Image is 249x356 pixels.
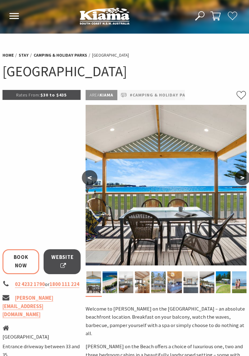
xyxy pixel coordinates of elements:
img: Enjoy the beachfront view in Cabin 12 [200,271,214,293]
span: Website [51,253,73,270]
a: Home [2,52,14,58]
li: [GEOGRAPHIC_DATA] [2,333,81,341]
img: Beachfront cabins at Kendalls on the Beach Holiday Park [216,271,230,293]
span: Rates From: [16,92,40,98]
li: or [2,280,81,289]
span: Area [90,92,100,98]
a: #Camping & Holiday Parks [130,91,194,99]
p: Kiama [86,90,117,100]
p: $30 to $435 [2,90,81,100]
img: Lounge room in Cabin 12 [119,271,133,293]
img: Aerial view of Kendalls on the Beach Holiday Park [102,271,117,293]
img: Kendalls on the Beach Holiday Park [151,271,166,293]
img: Full size kitchen in Cabin 12 [183,271,198,293]
a: [PERSON_NAME][EMAIL_ADDRESS][DOMAIN_NAME] [2,295,53,318]
p: Welcome to [PERSON_NAME] on the [GEOGRAPHIC_DATA] – an absolute beachfront location. Breakfast on... [86,305,247,338]
button: < [82,170,97,185]
a: Book Now [2,249,39,274]
a: Website [44,249,80,274]
img: Kendalls on the Beach Holiday Park [167,271,182,293]
img: Kendalls on the Beach Holiday Park [86,271,101,293]
img: Kendalls Beach [232,271,247,293]
a: Camping & Holiday Parks [34,52,87,58]
a: 02 4232 1790 [15,281,45,288]
img: Kendalls on the Beach Holiday Park [86,105,247,265]
li: [GEOGRAPHIC_DATA] [92,52,129,59]
img: Kiama Logo [80,7,129,25]
h1: [GEOGRAPHIC_DATA] [2,62,247,81]
img: Kendalls on the Beach Holiday Park [135,271,149,293]
a: Stay [19,52,29,58]
a: 1800 111 224 [49,281,79,288]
